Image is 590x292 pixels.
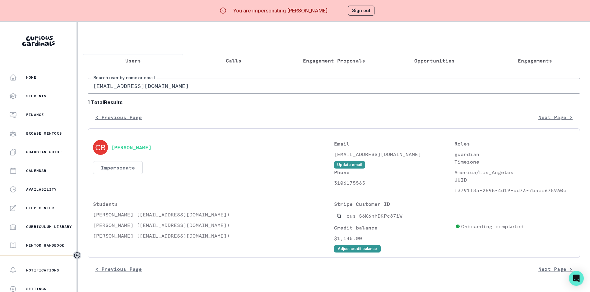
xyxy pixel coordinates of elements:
[454,151,575,158] p: guardian
[454,169,575,176] p: America/Los_Angeles
[348,6,374,16] button: Sign out
[454,140,575,147] p: Roles
[93,211,334,218] p: [PERSON_NAME] ([EMAIL_ADDRESS][DOMAIN_NAME])
[454,187,575,194] p: f3791f8a-2595-4d19-ad73-7bace678960c
[334,211,344,221] button: Copied to clipboard
[346,212,402,220] p: cus_S6K6nhDKPc87iW
[111,144,151,151] button: [PERSON_NAME]
[22,36,55,46] img: Curious Cardinals Logo
[334,234,453,242] p: $1,145.00
[233,7,328,14] p: You are impersonating [PERSON_NAME]
[334,200,453,208] p: Stripe Customer ID
[26,75,36,80] p: Home
[26,150,62,155] p: Guardian Guide
[88,99,580,106] b: 1 Total Results
[26,187,57,192] p: Availability
[334,224,453,231] p: Credit balance
[569,271,584,286] div: Open Intercom Messenger
[26,94,47,99] p: Students
[26,112,44,117] p: Finance
[334,151,454,158] p: [EMAIL_ADDRESS][DOMAIN_NAME]
[93,221,334,229] p: [PERSON_NAME] ([EMAIL_ADDRESS][DOMAIN_NAME])
[93,140,108,155] img: svg
[334,140,454,147] p: Email
[334,179,454,187] p: 3106175565
[531,263,580,275] button: Next Page >
[531,111,580,123] button: Next Page >
[518,57,552,64] p: Engagements
[26,243,64,248] p: Mentor Handbook
[93,200,334,208] p: Students
[26,224,72,229] p: Curriculum Library
[454,158,575,165] p: Timezone
[461,223,523,230] p: Onboarding completed
[414,57,455,64] p: Opportunities
[334,245,381,253] button: Adjust credit balance
[303,57,365,64] p: Engagement Proposals
[93,161,143,174] button: Impersonate
[26,168,47,173] p: Calendar
[454,176,575,183] p: UUID
[88,263,149,275] button: < Previous Page
[334,161,365,169] button: Update email
[26,268,59,273] p: Notifications
[73,251,81,259] button: Toggle sidebar
[26,206,54,211] p: Help Center
[226,57,241,64] p: Calls
[334,169,454,176] p: Phone
[93,232,334,239] p: [PERSON_NAME] ([EMAIL_ADDRESS][DOMAIN_NAME])
[26,286,47,291] p: Settings
[26,131,62,136] p: Browse Mentors
[125,57,141,64] p: Users
[88,111,149,123] button: < Previous Page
